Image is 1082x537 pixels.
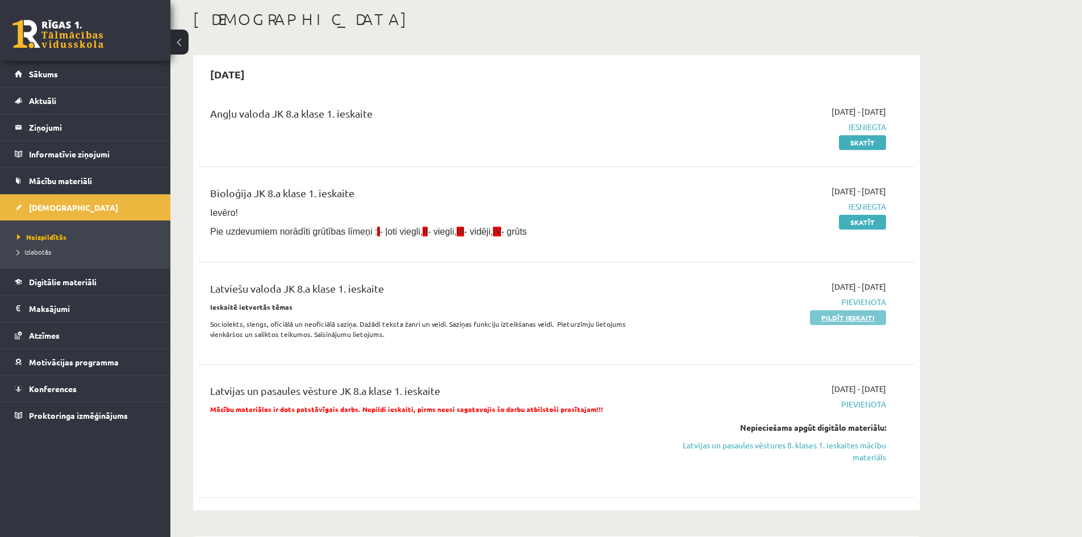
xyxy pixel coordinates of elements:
[832,383,886,395] span: [DATE] - [DATE]
[672,398,886,410] span: Pievienota
[457,227,464,236] span: III
[15,141,156,167] a: Informatīvie ziņojumi
[17,247,159,257] a: Izlabotās
[15,168,156,194] a: Mācību materiāli
[29,277,97,287] span: Digitālie materiāli
[29,114,156,140] legend: Ziņojumi
[672,201,886,213] span: Iesniegta
[17,232,159,242] a: Neizpildītās
[423,227,428,236] span: II
[15,269,156,295] a: Digitālie materiāli
[29,384,77,394] span: Konferences
[839,135,886,150] a: Skatīt
[17,247,51,256] span: Izlabotās
[15,88,156,114] a: Aktuāli
[15,349,156,375] a: Motivācijas programma
[210,405,603,414] span: Mācību materiālos ir dots patstāvīgais darbs. Nepildi ieskaiti, pirms neesi sagatavojis šo darbu ...
[672,296,886,308] span: Pievienota
[832,281,886,293] span: [DATE] - [DATE]
[29,176,92,186] span: Mācību materiāli
[493,227,501,236] span: IV
[832,106,886,118] span: [DATE] - [DATE]
[672,422,886,434] div: Nepieciešams apgūt digitālo materiālu:
[210,227,527,236] span: Pie uzdevumiem norādīti grūtības līmeņi : - ļoti viegli, - viegli, - vidēji, - grūts
[29,95,56,106] span: Aktuāli
[210,319,655,339] p: Sociolekts, slengs, oficiālā un neoficiālā saziņa. Dažādi teksta žanri un veidi. Saziņas funkciju...
[810,310,886,325] a: Pildīt ieskaiti
[17,232,66,242] span: Neizpildītās
[15,322,156,348] a: Atzīmes
[210,185,655,206] div: Bioloģija JK 8.a klase 1. ieskaite
[210,383,655,404] div: Latvijas un pasaules vēsture JK 8.a klase 1. ieskaite
[199,61,256,88] h2: [DATE]
[29,295,156,322] legend: Maksājumi
[832,185,886,197] span: [DATE] - [DATE]
[210,208,238,218] span: Ievēro!
[15,295,156,322] a: Maksājumi
[672,439,886,463] a: Latvijas un pasaules vēstures 8. klases 1. ieskaites mācību materiāls
[210,106,655,127] div: Angļu valoda JK 8.a klase 1. ieskaite
[15,114,156,140] a: Ziņojumi
[15,61,156,87] a: Sākums
[29,202,118,213] span: [DEMOGRAPHIC_DATA]
[29,69,58,79] span: Sākums
[210,281,655,302] div: Latviešu valoda JK 8.a klase 1. ieskaite
[29,330,60,340] span: Atzīmes
[839,215,886,230] a: Skatīt
[672,121,886,133] span: Iesniegta
[15,376,156,402] a: Konferences
[377,227,379,236] span: I
[29,410,128,421] span: Proktoringa izmēģinājums
[15,194,156,220] a: [DEMOGRAPHIC_DATA]
[210,302,293,311] strong: Ieskaitē ietvertās tēmas
[29,357,119,367] span: Motivācijas programma
[12,20,103,48] a: Rīgas 1. Tālmācības vidusskola
[193,10,920,29] h1: [DEMOGRAPHIC_DATA]
[29,141,156,167] legend: Informatīvie ziņojumi
[15,402,156,428] a: Proktoringa izmēģinājums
